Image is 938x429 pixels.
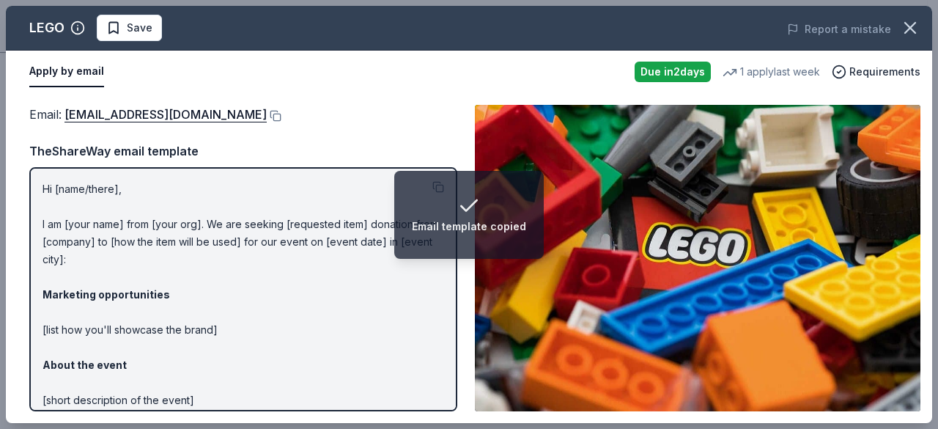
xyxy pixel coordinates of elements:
[787,21,891,38] button: Report a mistake
[29,142,457,161] div: TheShareWay email template
[43,359,127,371] strong: About the event
[43,288,170,301] strong: Marketing opportunities
[29,56,104,87] button: Apply by email
[723,63,820,81] div: 1 apply last week
[412,218,526,235] div: Email template copied
[29,16,64,40] div: LEGO
[635,62,711,82] div: Due in 2 days
[849,63,920,81] span: Requirements
[64,105,267,124] a: [EMAIL_ADDRESS][DOMAIN_NAME]
[127,19,152,37] span: Save
[475,105,920,411] img: Image for LEGO
[832,63,920,81] button: Requirements
[97,15,162,41] button: Save
[29,107,267,122] span: Email :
